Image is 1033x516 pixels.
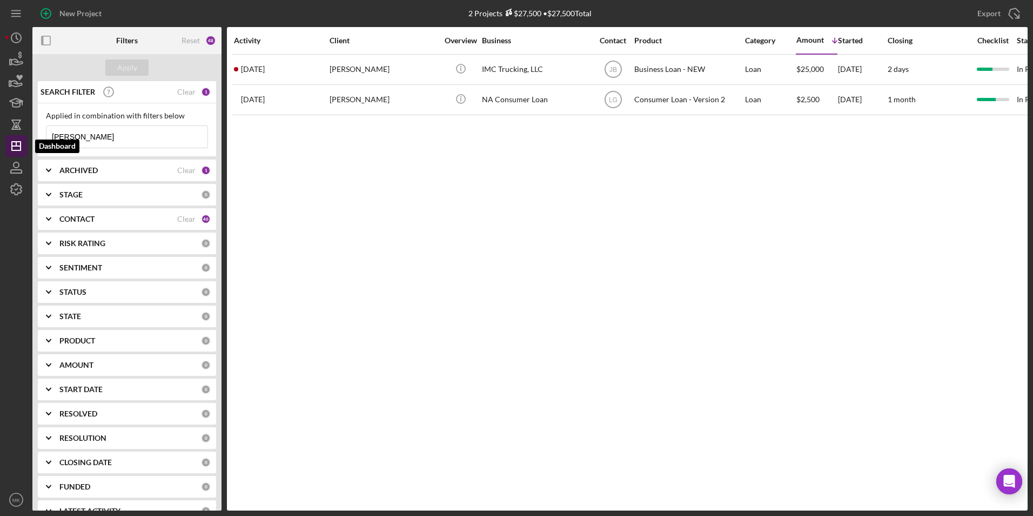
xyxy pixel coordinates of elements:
[201,166,211,175] div: 1
[201,239,211,248] div: 0
[838,36,887,45] div: Started
[59,385,103,394] b: START DATE
[205,35,216,46] div: 48
[593,36,633,45] div: Contact
[177,215,196,223] div: Clear
[59,434,106,442] b: RESOLUTION
[796,36,824,44] div: Amount
[116,36,138,45] b: Filters
[59,482,90,491] b: FUNDED
[59,507,120,515] b: LATEST ACTIVITY
[201,409,211,419] div: 0
[59,288,86,296] b: STATUS
[482,55,590,84] div: IMC Trucking, LLC
[977,3,1001,24] div: Export
[201,506,211,516] div: 0
[201,336,211,346] div: 0
[888,64,909,74] time: 2 days
[482,36,590,45] div: Business
[59,3,102,24] div: New Project
[996,468,1022,494] div: Open Intercom Messenger
[330,55,438,84] div: [PERSON_NAME]
[330,85,438,114] div: [PERSON_NAME]
[241,95,265,104] time: 2025-09-10 20:20
[796,95,820,104] span: $2,500
[105,59,149,76] button: Apply
[32,3,112,24] button: New Project
[59,458,112,467] b: CLOSING DATE
[796,64,824,74] span: $25,000
[234,36,328,45] div: Activity
[201,190,211,200] div: 0
[440,36,481,45] div: Overview
[201,458,211,467] div: 0
[745,36,795,45] div: Category
[59,312,81,321] b: STATE
[201,482,211,492] div: 0
[888,36,969,45] div: Closing
[59,215,95,223] b: CONTACT
[482,85,590,114] div: NA Consumer Loan
[502,9,541,18] div: $27,500
[241,65,265,74] time: 2025-08-07 21:46
[201,385,211,394] div: 0
[634,36,742,45] div: Product
[59,361,93,369] b: AMOUNT
[59,166,98,175] b: ARCHIVED
[117,59,137,76] div: Apply
[182,36,200,45] div: Reset
[177,166,196,175] div: Clear
[330,36,438,45] div: Client
[12,497,21,503] text: MK
[59,263,102,272] b: SENTIMENT
[634,55,742,84] div: Business Loan - NEW
[745,55,795,84] div: Loan
[608,96,617,104] text: LG
[967,3,1028,24] button: Export
[888,95,916,104] time: 1 month
[201,312,211,321] div: 0
[177,88,196,96] div: Clear
[59,409,97,418] b: RESOLVED
[41,88,95,96] b: SEARCH FILTER
[745,85,795,114] div: Loan
[609,66,616,74] text: JB
[201,287,211,297] div: 0
[201,214,211,224] div: 46
[970,36,1016,45] div: Checklist
[59,190,83,199] b: STAGE
[634,85,742,114] div: Consumer Loan - Version 2
[201,87,211,97] div: 1
[46,111,208,120] div: Applied in combination with filters below
[59,336,95,345] b: PRODUCT
[838,85,887,114] div: [DATE]
[59,239,105,248] b: RISK RATING
[5,489,27,511] button: MK
[468,9,592,18] div: 2 Projects • $27,500 Total
[201,433,211,443] div: 0
[838,55,887,84] div: [DATE]
[201,263,211,273] div: 0
[201,360,211,370] div: 0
